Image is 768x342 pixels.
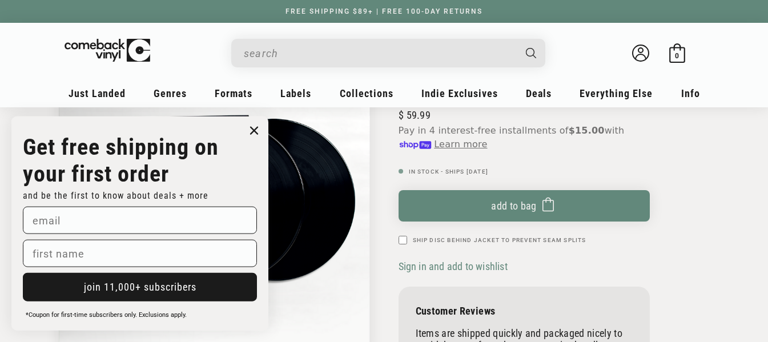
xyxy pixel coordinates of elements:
[675,51,679,60] span: 0
[23,190,208,201] span: and be the first to know about deals + more
[399,168,650,175] p: In Stock - Ships [DATE]
[399,260,508,272] span: Sign in and add to wishlist
[23,207,257,234] input: email
[491,200,537,212] span: Add to bag
[580,87,653,99] span: Everything Else
[399,109,404,121] span: $
[231,39,545,67] div: Search
[526,87,552,99] span: Deals
[274,7,494,15] a: FREE SHIPPING $89+ | FREE 100-DAY RETURNS
[340,87,393,99] span: Collections
[244,42,514,65] input: When autocomplete results are available use up and down arrows to review and enter to select
[23,240,257,267] input: first name
[26,311,187,319] span: *Coupon for first-time subscribers only. Exclusions apply.
[516,39,546,67] button: Search
[23,134,219,187] strong: Get free shipping on your first order
[154,87,187,99] span: Genres
[215,87,252,99] span: Formats
[280,87,311,99] span: Labels
[399,109,431,121] span: 59.99
[421,87,498,99] span: Indie Exclusives
[413,236,586,244] label: Ship Disc Behind Jacket To Prevent Seam Splits
[69,87,126,99] span: Just Landed
[399,260,511,273] button: Sign in and add to wishlist
[416,305,633,317] p: Customer Reviews
[23,273,257,301] button: join 11,000+ subscribers
[681,87,700,99] span: Info
[246,122,263,139] button: Close dialog
[399,190,650,222] button: Add to bag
